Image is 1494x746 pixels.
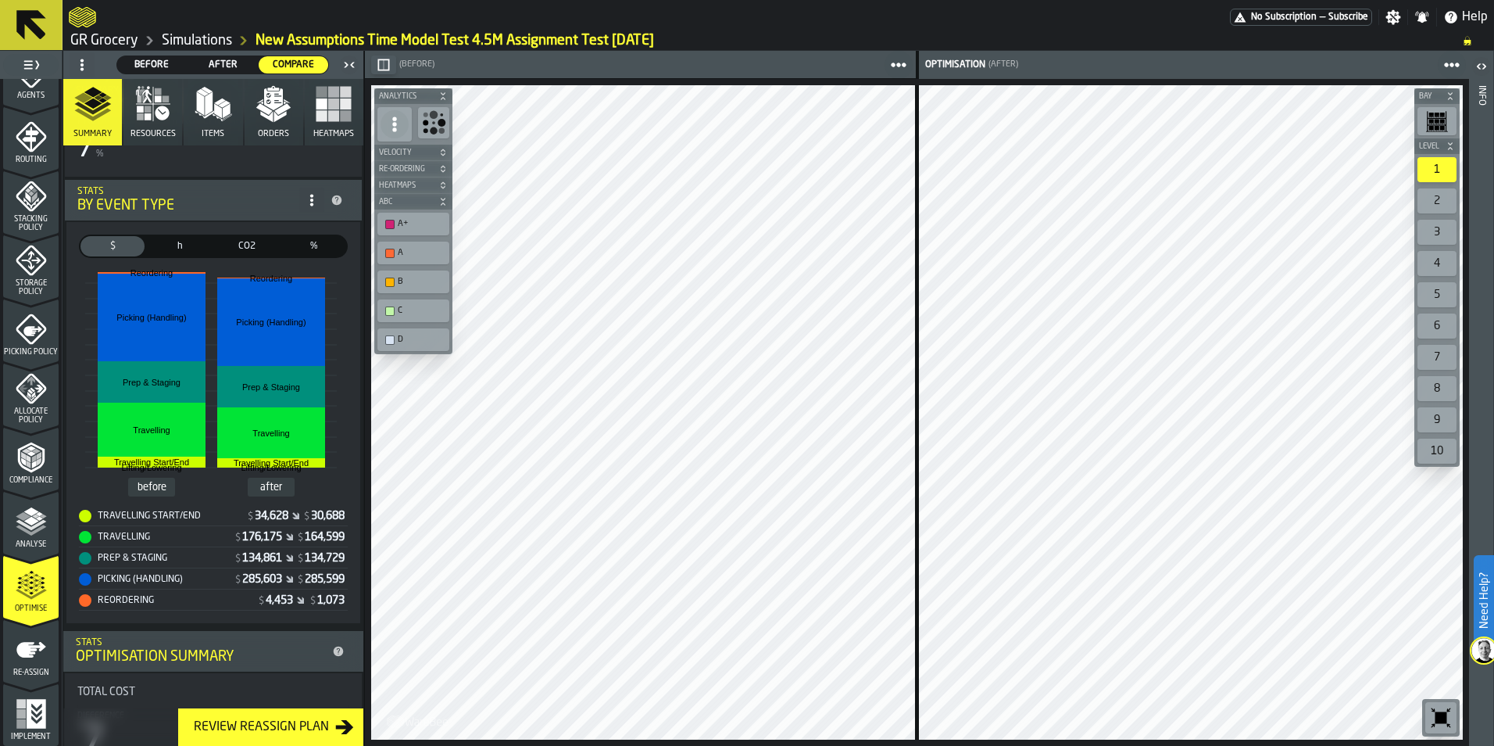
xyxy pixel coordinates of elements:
span: Heatmaps [376,181,435,190]
div: Stat Value [305,552,345,565]
span: Picking Policy [3,348,59,357]
div: Travelling Start/End [79,510,246,522]
div: 7 [77,133,95,164]
li: menu Optimise [3,555,59,618]
span: Analytics [376,92,435,101]
div: button-toolbar-undefined [374,325,452,354]
span: After [195,58,252,72]
div: A [398,248,445,258]
li: menu Agents [3,42,59,105]
label: button-toggle-Open [1471,54,1492,82]
span: Total Cost [77,686,135,698]
span: Allocate Policy [3,407,59,425]
label: Need Help? [1475,557,1492,644]
span: Re-Ordering [376,165,435,174]
span: Before [123,58,180,72]
button: button- [1414,138,1460,154]
span: Help [1462,8,1488,27]
div: Stat Value [242,531,282,543]
div: 9 [1417,407,1456,432]
div: D [398,335,445,345]
a: logo-header [374,705,463,737]
span: Resources [130,129,176,139]
li: menu Stacking Policy [3,170,59,233]
span: No Subscription [1251,12,1317,23]
button: button- [374,194,452,210]
span: $ [84,239,141,253]
div: 1 [1417,157,1456,182]
label: button-toggle-Notifications [1408,9,1436,25]
div: stat- [66,222,360,623]
text: after [260,482,283,493]
span: Level [1416,142,1442,151]
div: thumb [215,236,279,256]
label: button-toggle-Toggle Full Menu [3,54,59,76]
span: ABC [376,198,435,206]
span: $ [235,533,241,543]
span: h [151,239,209,253]
div: Prep & Staging [79,552,234,565]
li: menu Storage Policy [3,235,59,297]
div: thumb [80,236,145,256]
span: $ [235,554,241,565]
span: Agents [3,91,59,100]
svg: Show Congestion [421,110,446,135]
span: Storage Policy [3,279,59,296]
div: 8 [1417,376,1456,401]
div: button-toolbar-undefined [1414,436,1460,467]
div: Stat Value [317,594,345,607]
div: Stat Value [242,552,282,565]
div: Menu Subscription [1230,9,1372,26]
div: 7 [1417,345,1456,370]
div: thumb [148,236,212,256]
span: $ [235,575,241,586]
label: button-toggle-Help [1437,8,1494,27]
text: before [138,482,166,493]
div: Stat Value [305,573,345,586]
div: Info [1476,82,1487,742]
div: C [381,303,446,319]
span: $ [298,554,303,565]
div: button-toolbar-undefined [1414,154,1460,185]
div: Optimisation Summary [76,648,326,665]
li: menu Routing [3,106,59,169]
div: Picking (Handling) [79,573,234,586]
div: thumb [117,56,187,74]
div: 10 [1417,439,1456,464]
span: $ [298,533,303,543]
div: button-toolbar-undefined [1422,699,1460,737]
button: button- [374,178,452,193]
label: button-switch-multi-Cost [79,235,146,258]
button: button- [374,161,452,177]
div: 4 [1417,251,1456,276]
li: menu Re-assign [3,619,59,682]
span: Optimise [3,604,59,613]
div: button-toolbar-undefined [1414,217,1460,248]
span: Routing [3,156,59,164]
div: A [381,245,446,261]
span: — [1320,12,1325,23]
a: link-to-/wh/i/e451d98b-95f6-4604-91ff-c80219f9c36d [70,32,138,49]
div: Stats [77,186,299,197]
button: button- [371,56,396,74]
span: Compliance [3,476,59,485]
label: button-switch-multi-Before [116,56,188,74]
span: Stacking Policy [3,215,59,232]
div: Stats [76,637,326,648]
a: logo-header [69,3,96,31]
label: button-switch-multi-After [188,56,259,74]
svg: Reset zoom and position [1428,705,1453,730]
div: button-toolbar-undefined [1414,185,1460,217]
label: button-switch-multi-Time [146,235,213,258]
div: thumb [259,56,328,74]
span: Analyse [3,540,59,549]
span: Summary [73,129,112,139]
div: Stat Value [266,594,293,607]
span: Compare [265,58,322,72]
div: button-toolbar-undefined [374,210,452,239]
div: button-toolbar-undefined [1414,248,1460,279]
label: Difference [77,708,124,721]
span: $ [298,575,303,586]
div: 6 [1417,314,1456,339]
label: button-switch-multi-Compare [258,56,329,74]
